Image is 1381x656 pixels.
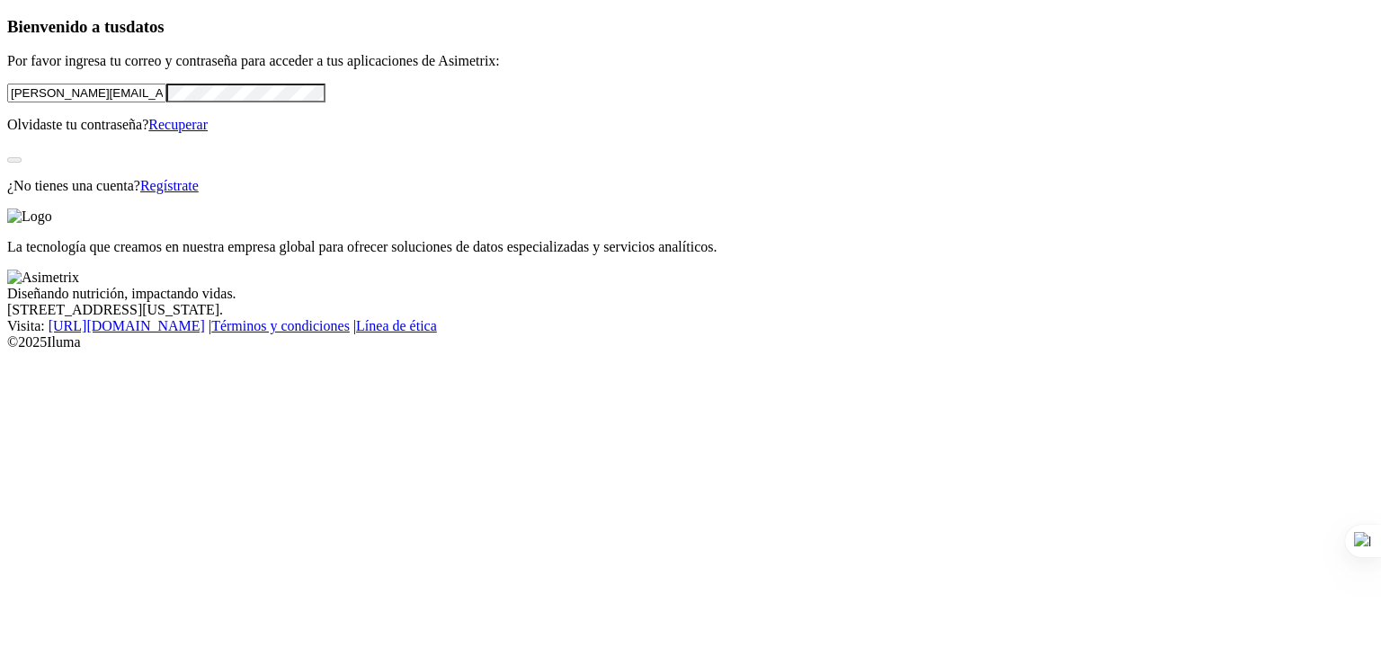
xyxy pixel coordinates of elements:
a: Términos y condiciones [211,318,350,333]
a: [URL][DOMAIN_NAME] [49,318,205,333]
p: Por favor ingresa tu correo y contraseña para acceder a tus aplicaciones de Asimetrix: [7,53,1374,69]
span: datos [126,17,165,36]
img: Asimetrix [7,270,79,286]
div: Diseñando nutrición, impactando vidas. [7,286,1374,302]
a: Regístrate [140,178,199,193]
p: Olvidaste tu contraseña? [7,117,1374,133]
a: Línea de ética [356,318,437,333]
img: Logo [7,208,52,225]
div: © 2025 Iluma [7,334,1374,350]
h3: Bienvenido a tus [7,17,1374,37]
div: [STREET_ADDRESS][US_STATE]. [7,302,1374,318]
p: La tecnología que creamos en nuestra empresa global para ofrecer soluciones de datos especializad... [7,239,1374,255]
div: Visita : | | [7,318,1374,334]
input: Tu correo [7,84,166,102]
a: Recuperar [148,117,208,132]
p: ¿No tienes una cuenta? [7,178,1374,194]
